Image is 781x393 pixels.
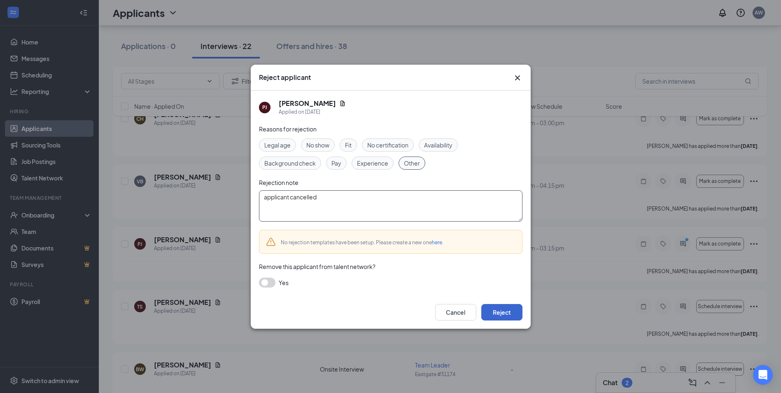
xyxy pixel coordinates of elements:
span: Fit [345,140,352,150]
button: Close [513,73,522,83]
span: Background check [264,159,316,168]
h5: [PERSON_NAME] [279,99,336,108]
div: PJ [262,104,267,111]
span: Legal age [264,140,291,150]
svg: Cross [513,73,522,83]
span: Remove this applicant from talent network? [259,263,375,270]
div: Open Intercom Messenger [753,365,773,385]
a: here [432,239,442,246]
h3: Reject applicant [259,73,311,82]
svg: Warning [266,237,276,247]
div: Applied on [DATE] [279,108,346,116]
span: Yes [279,278,289,288]
button: Cancel [435,304,476,320]
button: Reject [481,304,522,320]
span: No rejection templates have been setup. Please create a new one . [281,239,443,246]
span: Rejection note [259,179,298,186]
textarea: applicant cancelled [259,190,522,222]
span: No certification [367,140,408,150]
span: Other [404,159,420,168]
span: Availability [424,140,452,150]
span: Reasons for rejection [259,125,317,133]
svg: Document [339,100,346,107]
span: Experience [357,159,388,168]
span: No show [306,140,329,150]
span: Pay [331,159,341,168]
